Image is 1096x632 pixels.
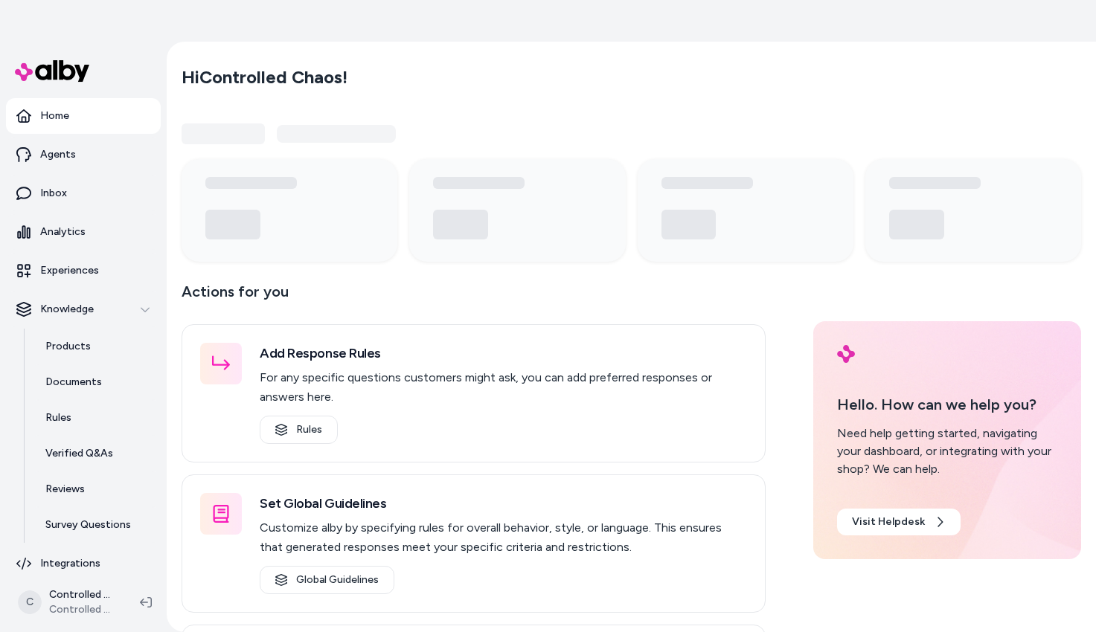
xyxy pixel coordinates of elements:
[45,517,131,532] p: Survey Questions
[260,566,394,594] a: Global Guidelines
[6,214,161,250] a: Analytics
[49,587,116,602] p: Controlled Chaos Shopify
[49,602,116,617] span: Controlled Chaos
[260,493,747,514] h3: Set Global Guidelines
[182,280,766,315] p: Actions for you
[40,225,86,239] p: Analytics
[40,302,94,317] p: Knowledge
[40,556,100,571] p: Integrations
[31,329,161,364] a: Products
[9,578,128,626] button: CControlled Chaos ShopifyControlled Chaos
[182,66,347,88] h2: Hi Controlled Chaos !
[6,98,161,134] a: Home
[45,482,85,497] p: Reviews
[31,400,161,436] a: Rules
[40,186,67,201] p: Inbox
[18,590,42,614] span: C
[31,507,161,543] a: Survey Questions
[6,253,161,288] a: Experiences
[40,109,69,123] p: Home
[260,518,747,557] p: Customize alby by specifying rules for overall behavior, style, or language. This ensures that ge...
[31,364,161,400] a: Documents
[45,446,113,461] p: Verified Q&As
[837,345,855,363] img: alby Logo
[837,425,1057,478] div: Need help getting started, navigating your dashboard, or integrating with your shop? We can help.
[45,375,102,390] p: Documents
[31,436,161,471] a: Verified Q&As
[6,291,161,327] button: Knowledge
[40,147,76,162] p: Agents
[837,509,961,535] a: Visit Helpdesk
[260,416,338,444] a: Rules
[45,410,71,425] p: Rules
[6,546,161,581] a: Integrations
[15,60,89,82] img: alby Logo
[40,263,99,278] p: Experiences
[45,339,91,354] p: Products
[6,137,161,172] a: Agents
[837,393,1057,416] p: Hello. How can we help you?
[260,343,747,364] h3: Add Response Rules
[260,368,747,407] p: For any specific questions customers might ask, you can add preferred responses or answers here.
[6,175,161,211] a: Inbox
[31,471,161,507] a: Reviews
